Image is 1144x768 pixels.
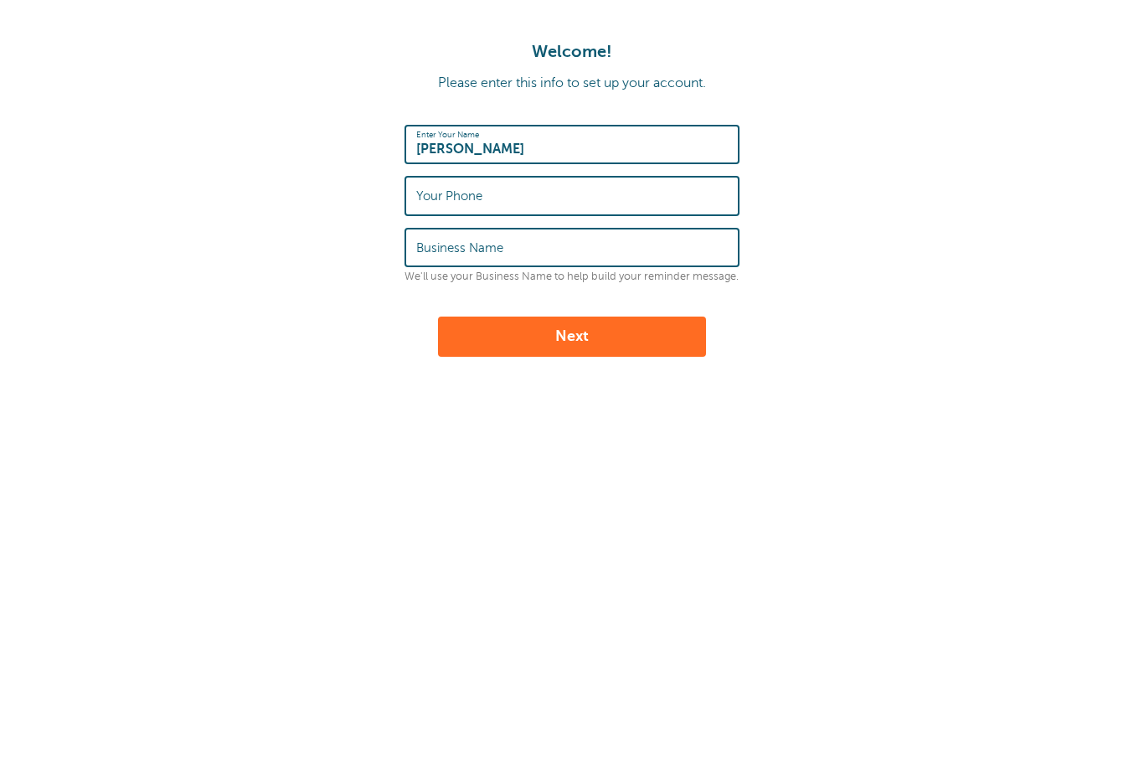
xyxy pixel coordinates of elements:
label: Enter Your Name [416,130,479,140]
label: Your Phone [416,188,482,204]
p: Please enter this info to set up your account. [17,75,1127,91]
button: Next [438,317,706,357]
label: Business Name [416,240,503,255]
p: We'll use your Business Name to help build your reminder message. [405,271,739,283]
h1: Welcome! [17,42,1127,62]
